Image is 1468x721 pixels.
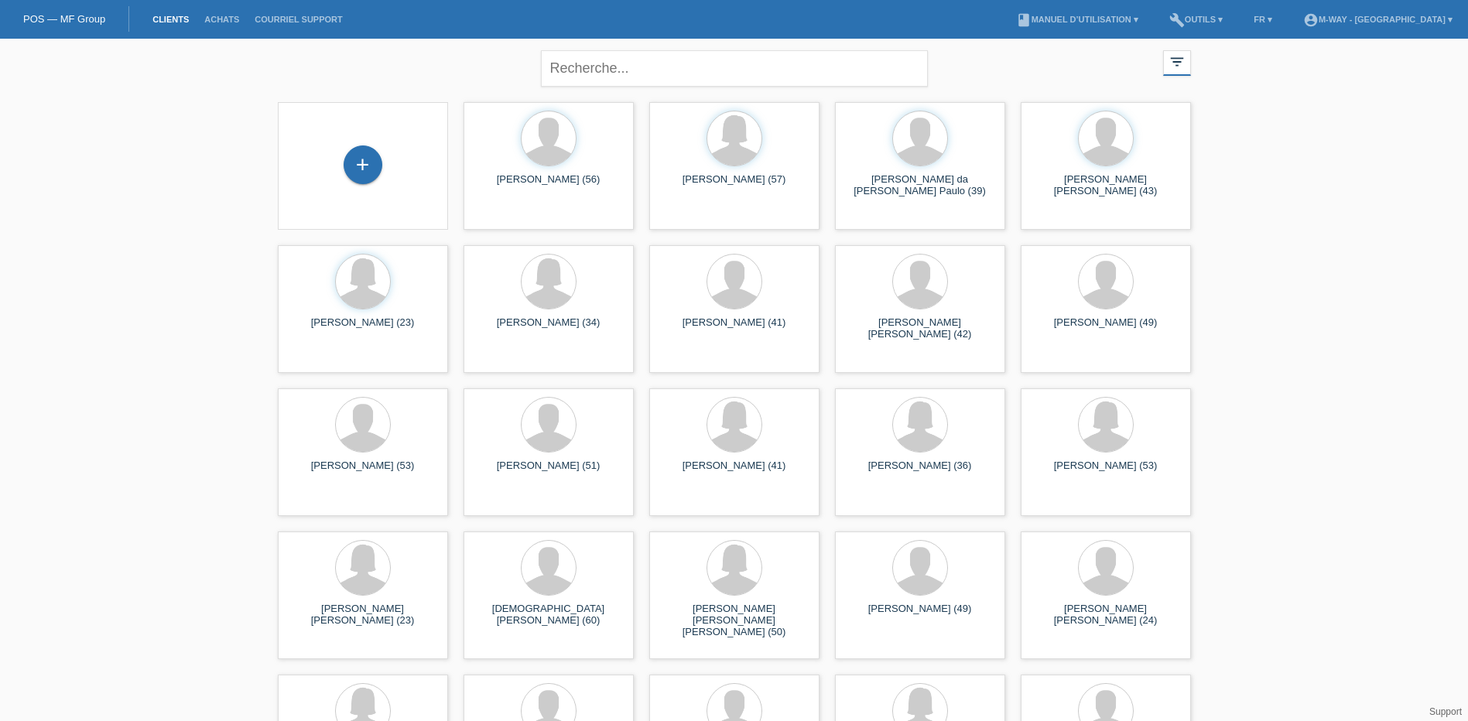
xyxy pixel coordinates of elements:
[23,13,105,25] a: POS — MF Group
[1246,15,1280,24] a: FR ▾
[1033,603,1179,627] div: [PERSON_NAME] [PERSON_NAME] (24)
[662,316,807,341] div: [PERSON_NAME] (41)
[1016,12,1032,28] i: book
[1429,706,1462,717] a: Support
[1169,53,1186,70] i: filter_list
[247,15,350,24] a: Courriel Support
[662,460,807,484] div: [PERSON_NAME] (41)
[541,50,928,87] input: Recherche...
[290,460,436,484] div: [PERSON_NAME] (53)
[662,173,807,198] div: [PERSON_NAME] (57)
[1033,316,1179,341] div: [PERSON_NAME] (49)
[1295,15,1460,24] a: account_circlem-way - [GEOGRAPHIC_DATA] ▾
[476,316,621,341] div: [PERSON_NAME] (34)
[145,15,197,24] a: Clients
[847,603,993,627] div: [PERSON_NAME] (49)
[290,316,436,341] div: [PERSON_NAME] (23)
[662,603,807,630] div: [PERSON_NAME] [PERSON_NAME] [PERSON_NAME] (50)
[847,316,993,341] div: [PERSON_NAME] [PERSON_NAME] (42)
[1303,12,1319,28] i: account_circle
[290,603,436,627] div: [PERSON_NAME] [PERSON_NAME] (23)
[1033,460,1179,484] div: [PERSON_NAME] (53)
[847,460,993,484] div: [PERSON_NAME] (36)
[476,460,621,484] div: [PERSON_NAME] (51)
[1169,12,1185,28] i: build
[1008,15,1146,24] a: bookManuel d’utilisation ▾
[344,152,382,178] div: Enregistrer le client
[476,603,621,627] div: [DEMOGRAPHIC_DATA][PERSON_NAME] (60)
[476,173,621,198] div: [PERSON_NAME] (56)
[1033,173,1179,198] div: [PERSON_NAME] [PERSON_NAME] (43)
[847,173,993,198] div: [PERSON_NAME] da [PERSON_NAME] Paulo (39)
[197,15,247,24] a: Achats
[1162,15,1230,24] a: buildOutils ▾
